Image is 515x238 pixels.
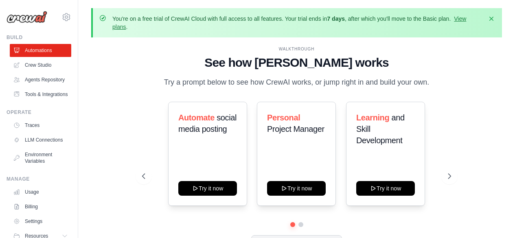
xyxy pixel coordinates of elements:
[267,113,300,122] span: Personal
[7,34,71,41] div: Build
[7,11,47,23] img: Logo
[10,200,71,213] a: Billing
[178,113,237,133] span: social media posting
[267,124,324,133] span: Project Manager
[160,76,434,88] p: Try a prompt below to see how CrewAI works, or jump right in and build your own.
[10,59,71,72] a: Crew Studio
[356,181,415,196] button: Try it now
[10,148,71,168] a: Environment Variables
[10,133,71,146] a: LLM Connections
[10,73,71,86] a: Agents Repository
[10,88,71,101] a: Tools & Integrations
[10,215,71,228] a: Settings
[112,15,482,31] p: You're on a free trial of CrewAI Cloud with full access to all features. Your trial ends in , aft...
[7,176,71,182] div: Manage
[356,113,405,145] span: and Skill Development
[267,181,326,196] button: Try it now
[356,113,389,122] span: Learning
[10,119,71,132] a: Traces
[7,109,71,116] div: Operate
[142,55,451,70] h1: See how [PERSON_NAME] works
[10,44,71,57] a: Automations
[178,181,237,196] button: Try it now
[10,186,71,199] a: Usage
[142,46,451,52] div: WALKTHROUGH
[327,15,345,22] strong: 7 days
[178,113,215,122] span: Automate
